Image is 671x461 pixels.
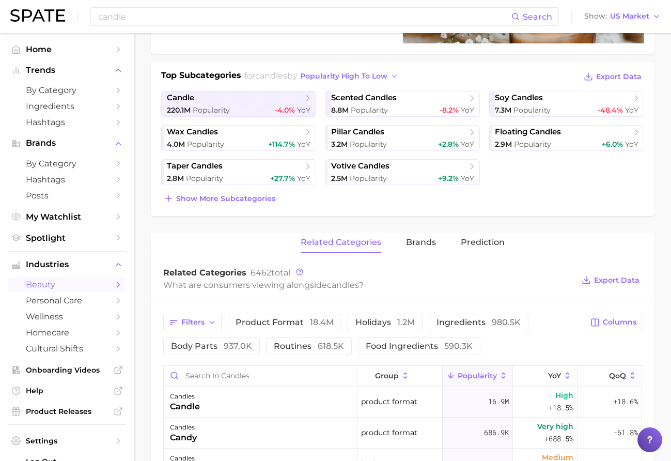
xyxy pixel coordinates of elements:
[8,188,126,204] a: Posts
[366,342,473,350] span: food ingredients
[26,191,108,201] span: Posts
[514,140,551,149] span: Popularity
[8,209,126,225] a: My Watchlist
[406,238,436,247] span: brands
[26,159,108,168] span: by Category
[161,191,278,206] button: Show more subcategories
[26,175,108,185] span: Hashtags
[375,372,399,380] span: group
[440,105,459,115] span: -8.2%
[186,174,223,183] span: Popularity
[436,318,521,327] span: ingredients
[26,386,108,395] span: Help
[26,260,108,269] span: Industries
[495,93,543,103] span: soy candles
[187,140,224,149] span: Popularity
[26,233,108,243] span: Spotlight
[164,387,642,418] button: candlescandleproduct format16.9mHigh+18.5%+18.6%
[26,117,108,127] span: Hashtags
[602,140,623,149] span: +6.0%
[625,140,638,149] span: YoY
[327,280,359,290] span: candles
[170,390,200,403] div: candles
[8,325,126,341] a: homecare
[164,418,642,449] button: candlescandyproduct format686.9kVery high+688.5%-61.8%
[438,174,459,183] span: +9.2%
[8,114,126,130] a: Hashtags
[357,366,443,386] button: group
[26,407,108,416] span: Product Releases
[351,105,388,115] span: Popularity
[8,230,126,246] a: Spotlight
[582,10,663,23] button: ShowUS Market
[297,140,310,149] span: YoY
[8,135,126,151] button: Brands
[325,159,480,185] a: votive candles2.5m Popularity+9.2% YoY
[495,140,512,149] span: 2.9m
[488,395,509,408] span: 16.9m
[513,105,551,115] span: Popularity
[161,91,316,117] a: candle220.1m Popularity-4.0% YoY
[513,366,577,386] button: YoY
[26,328,108,337] span: homecare
[458,372,497,380] span: Popularity
[26,344,108,354] span: cultural shifts
[8,309,126,325] a: wellness
[318,341,344,351] span: 618.5k
[170,432,197,444] div: candy
[275,105,295,115] span: -4.0%
[300,72,387,81] span: popularity high to low
[8,41,126,57] a: Home
[581,69,644,84] button: Export Data
[170,421,197,434] div: candles
[26,66,108,75] span: Trends
[236,318,334,327] span: product format
[161,125,316,151] a: wax candles4.0m Popularity+114.7% YoY
[8,98,126,114] a: Ingredients
[613,426,638,439] span: -61.8%
[171,342,252,350] span: body parts
[438,140,459,149] span: +2.8%
[555,389,573,402] span: High
[8,172,126,188] a: Hashtags
[8,433,126,449] a: Settings
[224,341,252,351] span: 937.0k
[549,402,573,414] span: +18.5%
[484,426,509,439] span: 686.9k
[270,174,295,183] span: +27.7%
[97,8,511,25] input: Search here for a brand, industry, or ingredient
[161,159,316,185] a: taper candles2.8m Popularity+27.7% YoY
[167,140,185,149] span: 4.0m
[325,125,480,151] a: pillar candles3.2m Popularity+2.8% YoY
[548,372,561,380] span: YoY
[350,140,387,149] span: Popularity
[598,105,623,115] span: -48.4%
[26,436,108,445] span: Settings
[8,82,126,98] a: by Category
[331,93,397,103] span: scented candles
[613,395,638,408] span: +18.6%
[297,174,310,183] span: YoY
[609,372,626,380] span: QoQ
[579,273,642,287] button: Export Data
[244,71,401,81] span: for by
[251,268,290,278] span: total
[181,318,205,327] span: Filters
[10,9,65,22] img: SPATE
[161,69,241,85] h1: Top Subcategories
[461,140,474,149] span: YoY
[8,362,126,378] a: Onboarding Videos
[461,238,505,247] span: Prediction
[26,365,108,375] span: Onboarding Videos
[489,91,644,117] a: soy candles7.3m Popularity-48.4% YoY
[26,296,108,305] span: personal care
[26,85,108,95] span: by Category
[255,71,287,81] span: candles
[331,140,348,149] span: 3.2m
[26,212,108,222] span: My Watchlist
[594,276,639,285] span: Export Data
[492,317,521,327] span: 980.5k
[251,268,271,278] span: 6462
[461,105,474,115] span: YoY
[26,280,108,289] span: beauty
